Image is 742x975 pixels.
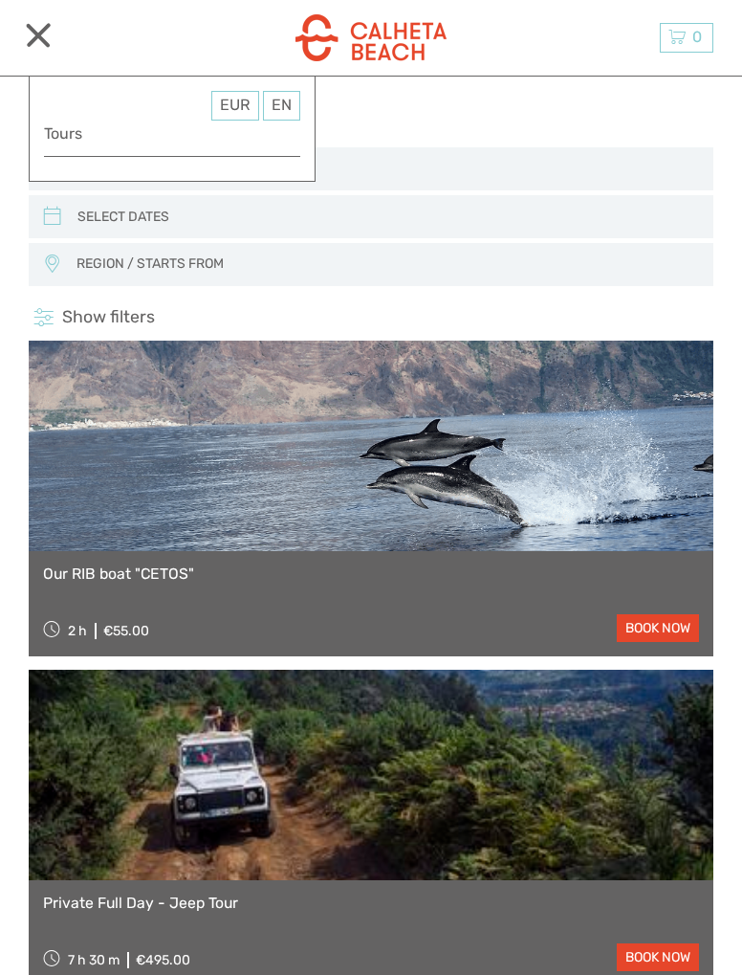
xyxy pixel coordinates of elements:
[136,952,190,968] div: €495.00
[68,249,704,279] button: REGION / STARTS FROM
[62,306,155,329] span: Show filters
[295,14,447,61] img: 3283-3bafb1e0-d569-4aa5-be6e-c19ca52e1a4a_logo_small.png
[617,614,699,642] a: book now
[103,623,149,639] div: €55.00
[44,121,300,146] a: Tours
[71,153,669,185] input: SEARCH
[263,91,300,121] div: EN
[220,96,251,114] span: EUR
[29,306,713,329] h4: Show filters
[68,623,87,639] span: 2 h
[68,952,120,968] span: 7 h 30 m
[70,201,668,233] input: SELECT DATES
[689,28,705,46] span: 0
[43,565,699,584] a: Our RIB boat "CETOS"
[617,943,699,971] a: book now
[43,895,699,913] a: Private Full Day - Jeep Tour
